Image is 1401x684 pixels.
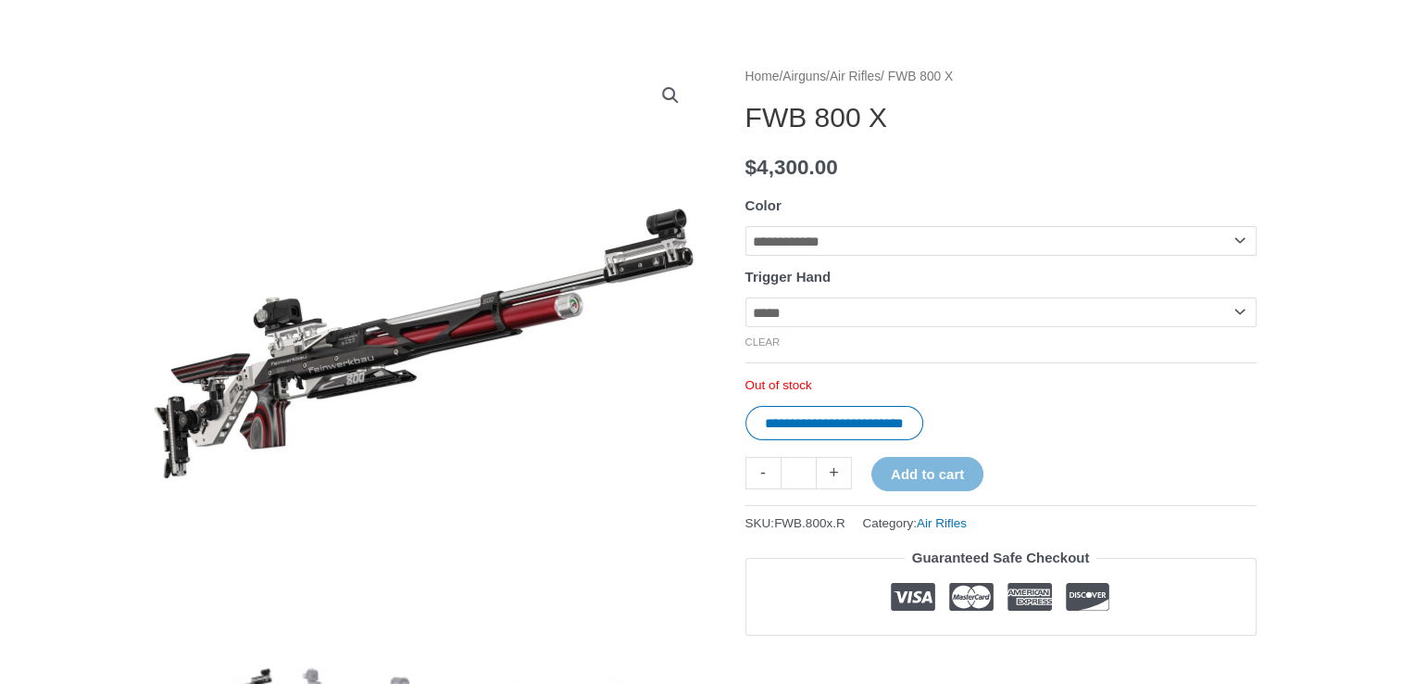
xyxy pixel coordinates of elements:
a: Airguns [782,70,826,83]
label: Color [745,197,782,213]
input: Product quantity [781,457,817,489]
label: Trigger Hand [745,269,832,285]
h1: FWB 800 X [745,101,1257,134]
nav: Breadcrumb [745,65,1257,89]
a: Air Rifles [830,70,881,83]
iframe: Customer reviews powered by Trustpilot [745,650,1257,672]
a: Home [745,70,780,83]
span: SKU: [745,512,845,535]
a: + [817,457,852,489]
a: - [745,457,781,489]
bdi: 4,300.00 [745,156,838,179]
legend: Guaranteed Safe Checkout [905,545,1097,571]
a: View full-screen image gallery [654,79,687,112]
span: $ [745,156,757,179]
span: Category: [862,512,967,535]
p: Out of stock [745,377,1257,394]
span: FWB.800x.R [774,516,845,530]
button: Add to cart [871,457,983,491]
a: Clear options [745,336,781,348]
a: Air Rifles [917,516,967,530]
